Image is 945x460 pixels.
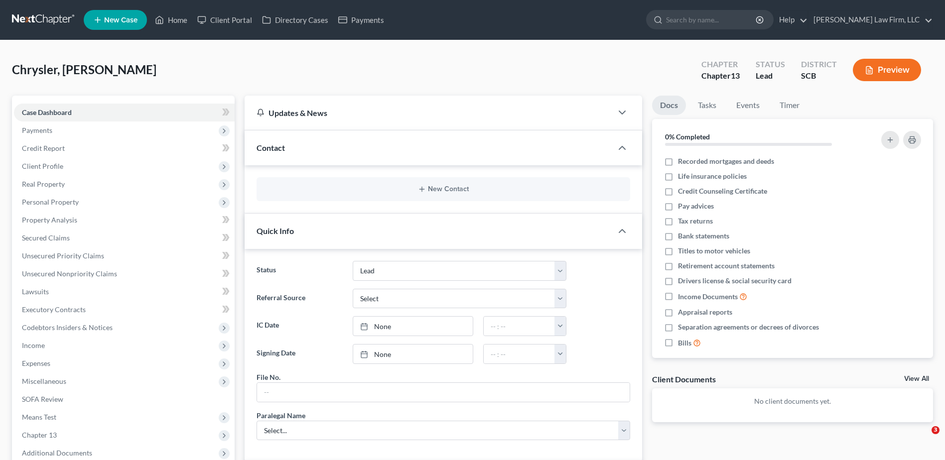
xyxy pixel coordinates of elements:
[257,226,294,235] span: Quick Info
[678,322,819,332] span: Separation agreements or decrees of divorces
[22,287,49,296] span: Lawsuits
[252,316,347,336] label: IC Date
[150,11,192,29] a: Home
[652,374,716,384] div: Client Documents
[14,139,235,157] a: Credit Report
[772,96,808,115] a: Timer
[192,11,257,29] a: Client Portal
[652,96,686,115] a: Docs
[701,70,740,82] div: Chapter
[22,216,77,224] span: Property Analysis
[22,305,86,314] span: Executory Contracts
[14,301,235,319] a: Executory Contracts
[14,265,235,283] a: Unsecured Nonpriority Claims
[809,11,933,29] a: [PERSON_NAME] Law Firm, LLC
[12,62,156,77] span: Chrysler, [PERSON_NAME]
[22,413,56,421] span: Means Test
[701,59,740,70] div: Chapter
[252,344,347,364] label: Signing Date
[22,359,50,367] span: Expenses
[22,377,66,385] span: Miscellaneous
[678,201,714,211] span: Pay advices
[22,198,79,206] span: Personal Property
[690,96,724,115] a: Tasks
[728,96,768,115] a: Events
[22,144,65,152] span: Credit Report
[911,426,935,450] iframe: Intercom live chat
[678,246,750,256] span: Titles to motor vehicles
[731,71,740,80] span: 13
[14,229,235,247] a: Secured Claims
[678,186,767,196] span: Credit Counseling Certificate
[678,171,747,181] span: Life insurance policies
[252,261,347,281] label: Status
[22,395,63,403] span: SOFA Review
[22,233,70,242] span: Secured Claims
[666,10,757,29] input: Search by name...
[257,11,333,29] a: Directory Cases
[22,251,104,260] span: Unsecured Priority Claims
[678,307,732,317] span: Appraisal reports
[22,162,63,170] span: Client Profile
[265,185,622,193] button: New Contact
[257,383,630,402] input: --
[756,70,785,82] div: Lead
[353,345,473,363] a: None
[257,143,285,152] span: Contact
[904,375,929,382] a: View All
[353,317,473,336] a: None
[22,180,65,188] span: Real Property
[932,426,940,434] span: 3
[756,59,785,70] div: Status
[678,261,775,271] span: Retirement account statements
[14,247,235,265] a: Unsecured Priority Claims
[678,216,713,226] span: Tax returns
[22,269,117,278] span: Unsecured Nonpriority Claims
[853,59,921,81] button: Preview
[22,449,92,457] span: Additional Documents
[660,396,925,406] p: No client documents yet.
[678,276,792,286] span: Drivers license & social security card
[678,292,738,302] span: Income Documents
[678,156,774,166] span: Recorded mortgages and deeds
[14,283,235,301] a: Lawsuits
[484,345,555,363] input: -- : --
[257,108,600,118] div: Updates & News
[774,11,808,29] a: Help
[257,410,305,421] div: Paralegal Name
[484,317,555,336] input: -- : --
[801,59,837,70] div: District
[333,11,389,29] a: Payments
[14,104,235,121] a: Case Dashboard
[14,211,235,229] a: Property Analysis
[252,289,347,309] label: Referral Source
[801,70,837,82] div: SCB
[665,132,710,141] strong: 0% Completed
[678,338,691,348] span: Bills
[257,372,280,382] div: File No.
[14,390,235,408] a: SOFA Review
[678,231,729,241] span: Bank statements
[104,16,137,24] span: New Case
[22,341,45,349] span: Income
[22,126,52,134] span: Payments
[22,108,72,116] span: Case Dashboard
[22,323,113,332] span: Codebtors Insiders & Notices
[22,431,57,439] span: Chapter 13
